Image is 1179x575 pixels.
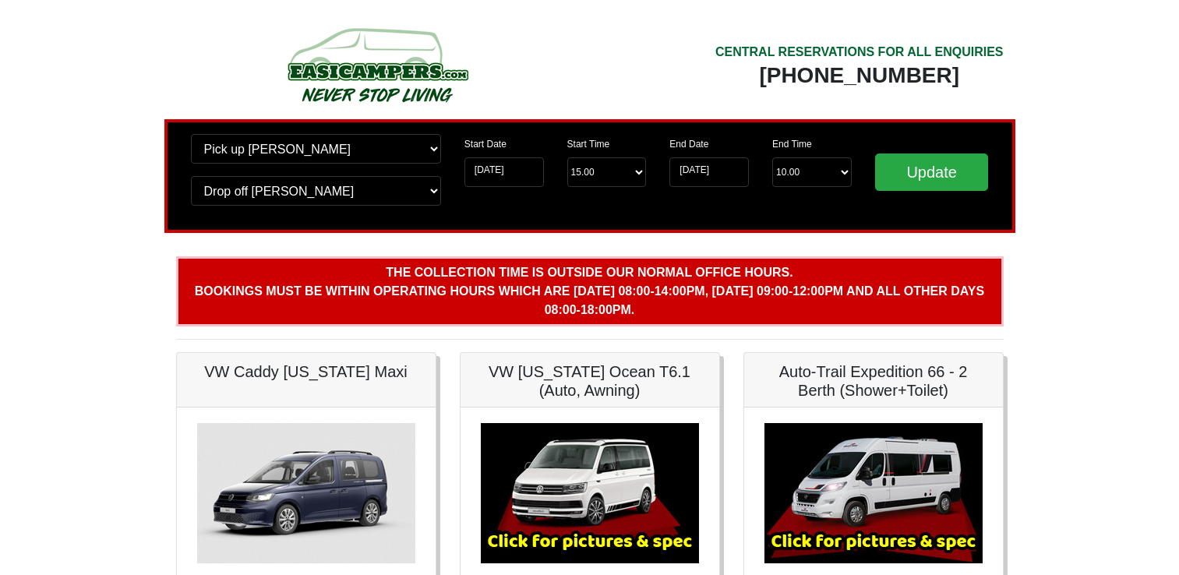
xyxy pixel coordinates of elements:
img: VW California Ocean T6.1 (Auto, Awning) [481,423,699,563]
div: CENTRAL RESERVATIONS FOR ALL ENQUIRIES [715,43,1004,62]
h5: VW Caddy [US_STATE] Maxi [192,362,420,381]
label: Start Time [567,137,610,151]
b: The collection time is outside our normal office hours. Bookings must be within operating hours w... [195,266,984,316]
img: VW Caddy California Maxi [197,423,415,563]
input: Update [875,153,989,191]
h5: Auto-Trail Expedition 66 - 2 Berth (Shower+Toilet) [760,362,987,400]
label: End Time [772,137,812,151]
label: Start Date [464,137,507,151]
img: Auto-Trail Expedition 66 - 2 Berth (Shower+Toilet) [764,423,983,563]
img: campers-checkout-logo.png [229,22,525,108]
div: [PHONE_NUMBER] [715,62,1004,90]
label: End Date [669,137,708,151]
input: Return Date [669,157,749,187]
input: Start Date [464,157,544,187]
h5: VW [US_STATE] Ocean T6.1 (Auto, Awning) [476,362,704,400]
